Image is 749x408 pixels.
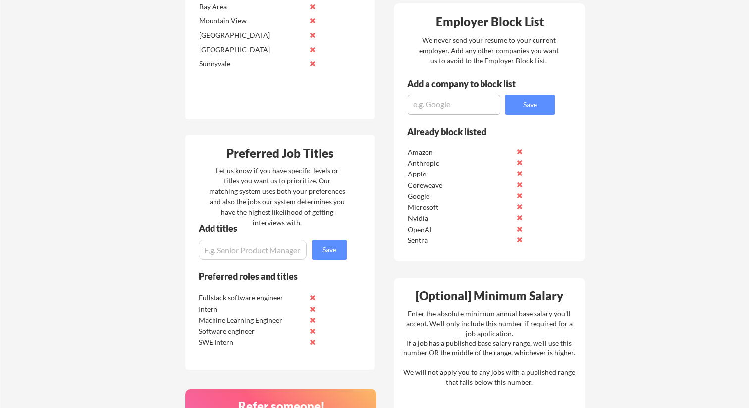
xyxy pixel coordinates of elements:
div: Fullstack software engineer [199,293,303,303]
div: Preferred Job Titles [188,147,372,159]
div: We never send your resume to your current employer. Add any other companies you want us to avoid ... [418,35,559,66]
div: Microsoft [408,202,512,212]
div: Add titles [199,224,338,233]
div: Sentra [408,235,512,245]
div: Bay Area [199,2,304,12]
div: SWE Intern [199,337,303,347]
div: [GEOGRAPHIC_DATA] [199,45,304,55]
div: [GEOGRAPHIC_DATA] [199,30,304,40]
div: Anthropic [408,158,512,168]
div: Let us know if you have specific levels or titles you want us to prioritize. Our matching system ... [209,165,345,228]
div: Preferred roles and titles [199,272,333,281]
div: Software engineer [199,326,303,336]
div: Employer Block List [398,16,582,28]
div: Intern [199,304,303,314]
div: Sunnyvale [199,59,304,69]
div: Nvidia [408,213,512,223]
div: Enter the absolute minimum annual base salary you'll accept. We'll only include this number if re... [403,309,575,387]
button: Save [312,240,347,260]
div: Add a company to block list [407,79,531,88]
div: Coreweave [408,180,512,190]
div: Google [408,191,512,201]
div: Mountain View [199,16,304,26]
div: Machine Learning Engineer [199,315,303,325]
input: E.g. Senior Product Manager [199,240,307,260]
div: [Optional] Minimum Salary [397,290,582,302]
div: Amazon [408,147,512,157]
div: Already block listed [407,127,541,136]
div: OpenAI [408,225,512,234]
button: Save [505,95,555,115]
div: Apple [408,169,512,179]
